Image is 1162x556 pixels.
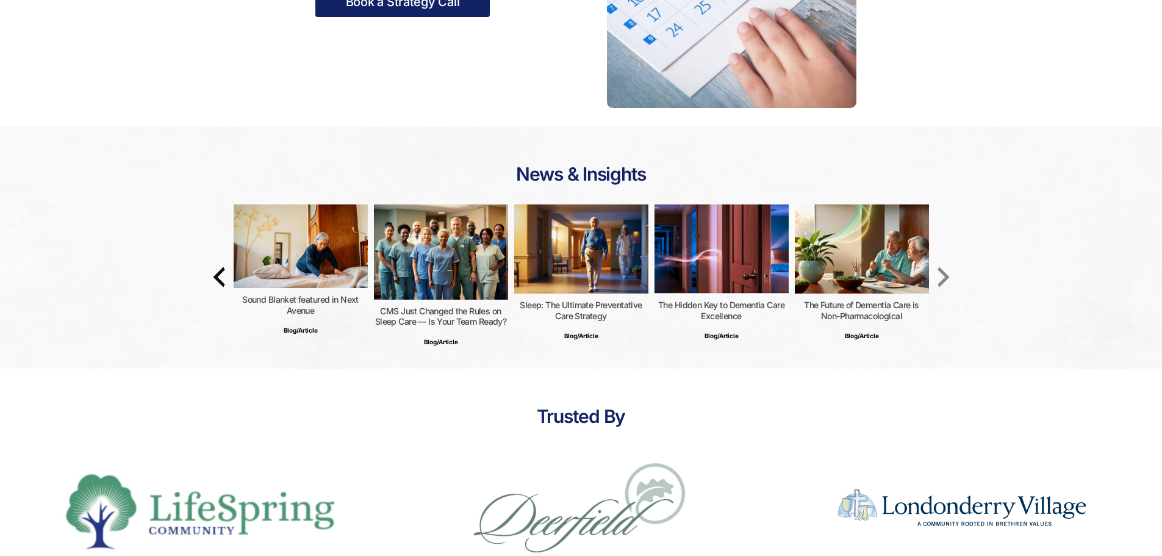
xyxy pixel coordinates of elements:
[348,101,447,110] span: How did you hear about us?
[348,1,385,10] span: Last name
[374,333,508,350] p: Blog/Article
[795,204,929,345] a: The Future of Dementia Care is Non-PharmacologicalBlog/Article
[514,300,648,321] h4: Sleep: The Ultimate Preventative Care Strategy
[374,306,508,327] h4: CMS Just Changed the Rules on Sleep Care — Is Your Team Ready?
[374,204,508,350] a: CMS Just Changed the Rules on Sleep Care — Is Your Team Ready?Blog/Article
[18,405,1144,428] h2: Trusted By
[234,204,368,339] a: Sound Blanket featured in Next AvenueBlog/Article
[514,327,648,344] p: Blog/Article
[514,204,648,345] a: Sleep: The Ultimate Preventative Care StrategyBlog/Article
[234,163,929,186] h2: News & Insights
[655,327,789,344] p: Blog/Article
[234,294,368,316] h4: Sound Blanket featured in Next Avenue
[795,300,929,321] h4: The Future of Dementia Care is Non-Pharmacological
[234,322,368,339] p: Blog/Article
[655,300,789,321] h4: The Hidden Key to Dementia Care Excellence
[795,327,929,344] p: Blog/Article
[655,204,789,345] a: The Hidden Key to Dementia Care ExcellenceBlog/Article
[348,51,375,60] span: Job title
